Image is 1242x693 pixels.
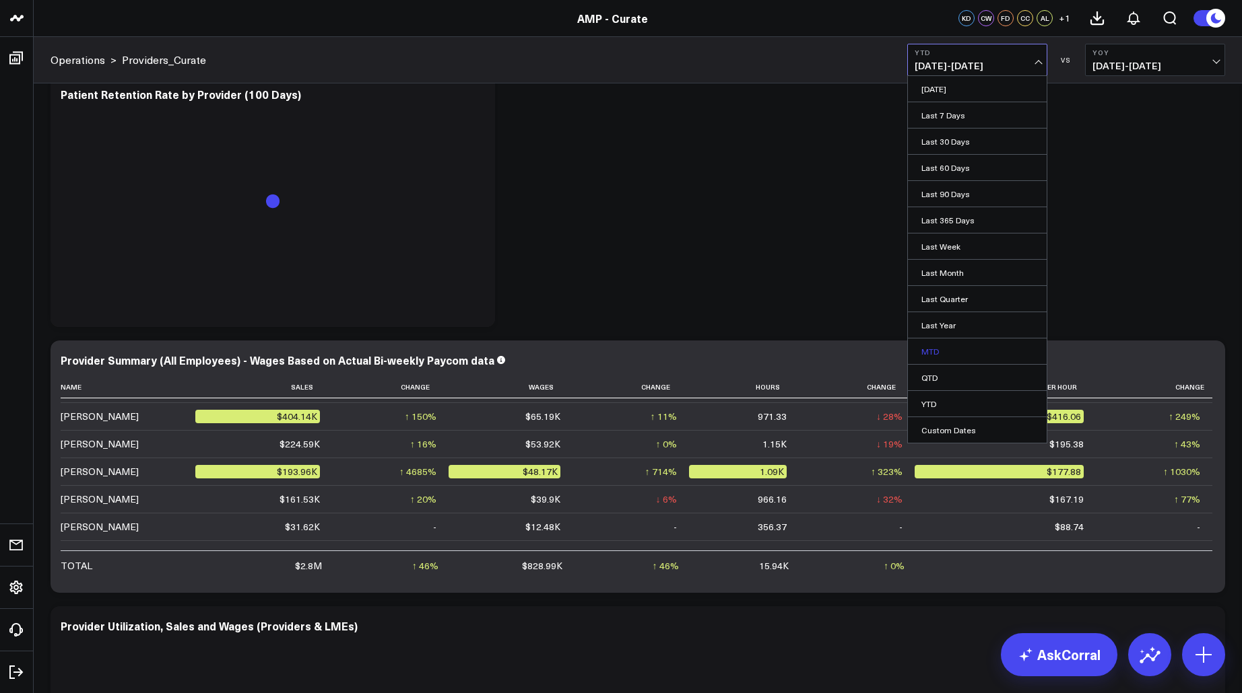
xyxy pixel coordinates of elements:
[908,391,1047,416] a: YTD
[656,493,677,506] div: ↓ 6%
[51,52,117,67] div: >
[799,376,915,398] th: Change
[531,493,560,506] div: $39.9K
[525,548,560,561] div: $30.99K
[61,437,139,451] div: [PERSON_NAME]
[1169,410,1200,423] div: ↑ 249%
[689,465,787,478] div: 1.09K
[871,465,903,478] div: ↑ 323%
[689,376,799,398] th: Hours
[1001,633,1117,676] a: AskCorral
[915,61,1040,71] span: [DATE] - [DATE]
[758,493,787,506] div: 966.16
[61,548,139,561] div: [PERSON_NAME]
[122,52,206,67] a: Providers_Curate
[656,437,677,451] div: ↑ 0%
[410,437,436,451] div: ↑ 16%
[908,129,1047,154] a: Last 30 Days
[915,48,1040,57] b: YTD
[762,548,787,561] div: 1.41K
[908,338,1047,364] a: MTD
[1060,548,1084,561] div: $4.82
[280,493,320,506] div: $161.53K
[295,559,322,573] div: $2.8M
[433,520,436,534] div: -
[1092,61,1218,71] span: [DATE] - [DATE]
[1049,493,1084,506] div: $167.19
[908,417,1047,443] a: Custom Dates
[399,465,436,478] div: ↑ 4685%
[1017,10,1033,26] div: CC
[876,493,903,506] div: ↓ 32%
[758,520,787,534] div: 356.37
[525,437,560,451] div: $53.92K
[285,520,320,534] div: $31.62K
[1056,10,1072,26] button: +1
[296,548,320,561] div: $6.8K
[651,548,677,561] div: ↓ 16%
[998,10,1014,26] div: FD
[1096,376,1212,398] th: Change
[908,76,1047,102] a: [DATE]
[61,465,139,478] div: [PERSON_NAME]
[1174,437,1200,451] div: ↑ 43%
[908,365,1047,390] a: QTD
[876,410,903,423] div: ↓ 28%
[908,207,1047,233] a: Last 365 Days
[280,437,320,451] div: $224.59K
[61,559,92,573] div: TOTAL
[61,410,139,423] div: [PERSON_NAME]
[908,312,1047,338] a: Last Year
[577,11,648,26] a: AMP - Curate
[759,559,789,573] div: 15.94K
[61,618,358,633] div: Provider Utilization, Sales and Wages (Providers & LMEs)
[1054,56,1078,64] div: VS
[416,548,436,561] div: ↓ 5%
[908,233,1047,259] a: Last Week
[1174,548,1200,561] div: ↑ 18%
[1085,44,1225,76] button: YoY[DATE]-[DATE]
[876,437,903,451] div: ↓ 19%
[1174,493,1200,506] div: ↑ 77%
[449,465,560,478] div: $48.17K
[61,376,195,398] th: Name
[573,376,689,398] th: Change
[195,465,320,478] div: $193.96K
[449,376,573,398] th: Wages
[1055,520,1084,534] div: $88.74
[978,10,994,26] div: CW
[405,410,436,423] div: ↑ 150%
[674,520,677,534] div: -
[1092,48,1218,57] b: YoY
[195,410,320,423] div: $404.14K
[645,465,677,478] div: ↑ 714%
[908,181,1047,207] a: Last 90 Days
[412,559,438,573] div: ↑ 46%
[51,52,105,67] a: Operations
[195,376,332,398] th: Sales
[61,520,139,534] div: [PERSON_NAME]
[884,559,905,573] div: ↑ 0%
[876,548,903,561] div: ↓ 20%
[908,155,1047,180] a: Last 60 Days
[410,493,436,506] div: ↑ 20%
[1197,520,1200,534] div: -
[762,437,787,451] div: 1.15K
[61,493,139,506] div: [PERSON_NAME]
[915,465,1084,478] div: $177.88
[758,410,787,423] div: 971.33
[1049,437,1084,451] div: $195.38
[525,410,560,423] div: $65.19K
[61,87,301,102] div: Patient Retention Rate by Provider (100 Days)
[522,559,562,573] div: $828.99K
[958,10,975,26] div: KD
[61,353,494,367] div: Provider Summary (All Employees) - Wages Based on Actual Bi-weekly Paycom data
[651,410,677,423] div: ↑ 11%
[908,260,1047,285] a: Last Month
[1037,10,1053,26] div: AL
[907,44,1047,76] button: YTD[DATE]-[DATE]
[653,559,679,573] div: ↑ 46%
[1163,465,1200,478] div: ↑ 1030%
[525,520,560,534] div: $12.48K
[908,102,1047,128] a: Last 7 Days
